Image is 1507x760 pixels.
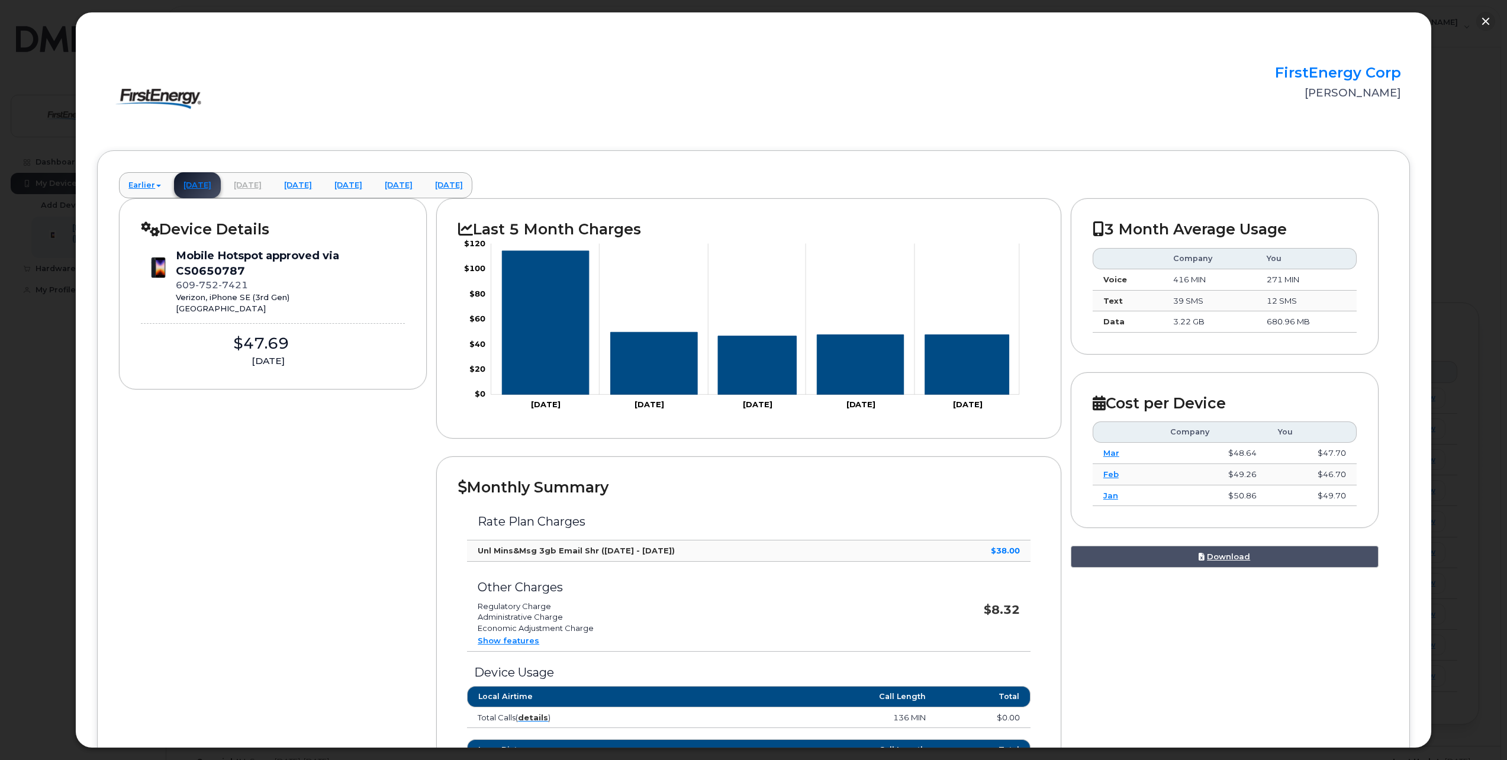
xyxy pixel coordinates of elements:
tspan: [DATE] [635,400,664,410]
h3: Device Usage [467,666,1031,679]
td: $50.86 [1160,485,1268,507]
td: $49.26 [1160,464,1268,485]
strong: $38.00 [991,546,1020,555]
a: Jan [1103,491,1118,500]
a: Download [1071,546,1379,568]
strong: Unl Mins&Msg 3gb Email Shr ([DATE] - [DATE]) [478,546,675,555]
g: Series [502,251,1009,395]
h2: Monthly Summary [458,478,1039,496]
h3: Other Charges [478,581,903,594]
li: Regulatory Charge [478,601,903,612]
th: Company [1160,421,1268,443]
h2: Cost per Device [1093,394,1357,412]
g: Chart [464,239,1020,410]
tspan: [DATE] [846,400,876,410]
a: Feb [1103,469,1119,479]
strong: $8.32 [984,603,1020,617]
td: $48.64 [1160,443,1268,464]
li: Administrative Charge [478,611,903,623]
th: Call Length [702,686,937,707]
th: Total [936,686,1031,707]
th: Local Airtime [467,686,702,707]
td: $49.70 [1267,485,1356,507]
td: $47.70 [1267,443,1356,464]
li: Economic Adjustment Charge [478,623,903,634]
tspan: [DATE] [743,400,772,410]
td: $46.70 [1267,464,1356,485]
h3: Rate Plan Charges [478,515,1020,528]
div: [DATE] [141,355,395,368]
tspan: [DATE] [531,400,561,410]
a: Show features [478,636,539,645]
iframe: Messenger Launcher [1456,709,1498,751]
th: You [1267,421,1356,443]
tspan: $20 [469,365,485,374]
tspan: $0 [475,389,485,399]
tspan: [DATE] [953,400,983,410]
a: Mar [1103,448,1119,458]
